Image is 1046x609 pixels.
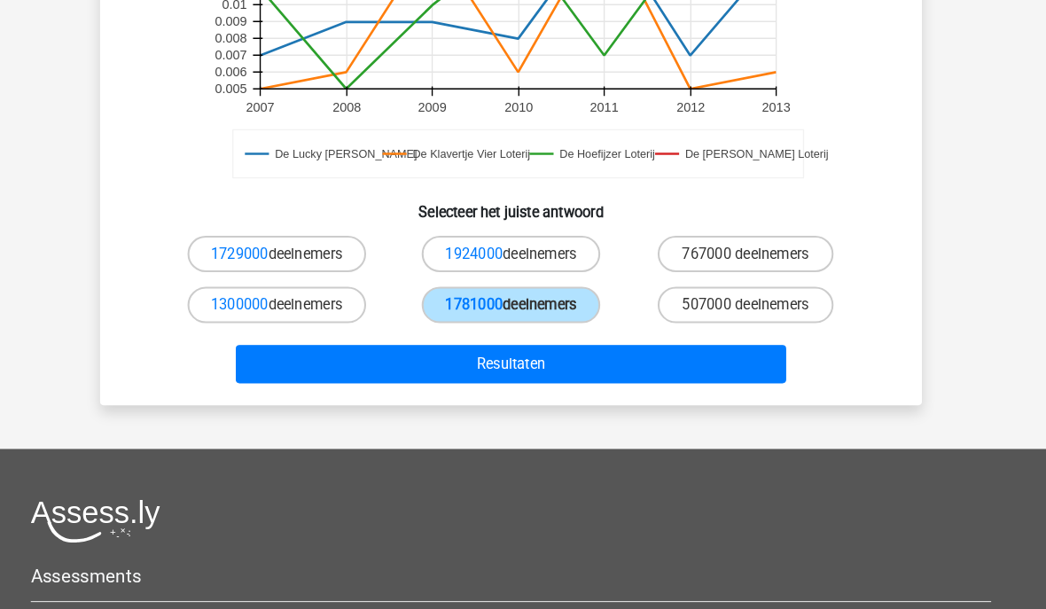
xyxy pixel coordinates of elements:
[570,160,663,173] text: De Hoefijzer Loterij
[666,296,837,332] label: 507000 deelnemers
[459,305,515,322] a: 1781000
[433,114,460,129] text: 2009
[235,97,266,111] text: 0.005
[208,246,382,282] label: deelnemers
[436,296,610,332] label: deelnemers
[427,160,542,173] text: De Klavertje Vier Loterij
[235,31,266,45] text: 0.009
[152,201,894,232] h6: Selecteer het juiste antwoord
[56,504,182,545] img: Assessly logo
[349,114,377,129] text: 2008
[255,353,792,390] button: Resultaten
[436,246,610,282] label: deelnemers
[235,80,266,94] text: 0.006
[208,296,382,332] label: deelnemers
[459,255,515,272] a: 1924000
[235,64,266,78] text: 0.007
[600,114,628,129] text: 2011
[235,48,266,62] text: 0.008
[684,114,712,129] text: 2012
[242,15,267,29] text: 0.01
[517,114,544,129] text: 2010
[767,114,794,129] text: 2013
[666,246,837,282] label: 767000 deelnemers
[231,305,287,322] a: 1300000
[56,566,990,588] h5: Assessments
[265,114,293,129] text: 2007
[692,160,831,173] text: De [PERSON_NAME] Loterij
[293,160,432,173] text: De Lucky [PERSON_NAME]
[231,255,287,272] a: 1729000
